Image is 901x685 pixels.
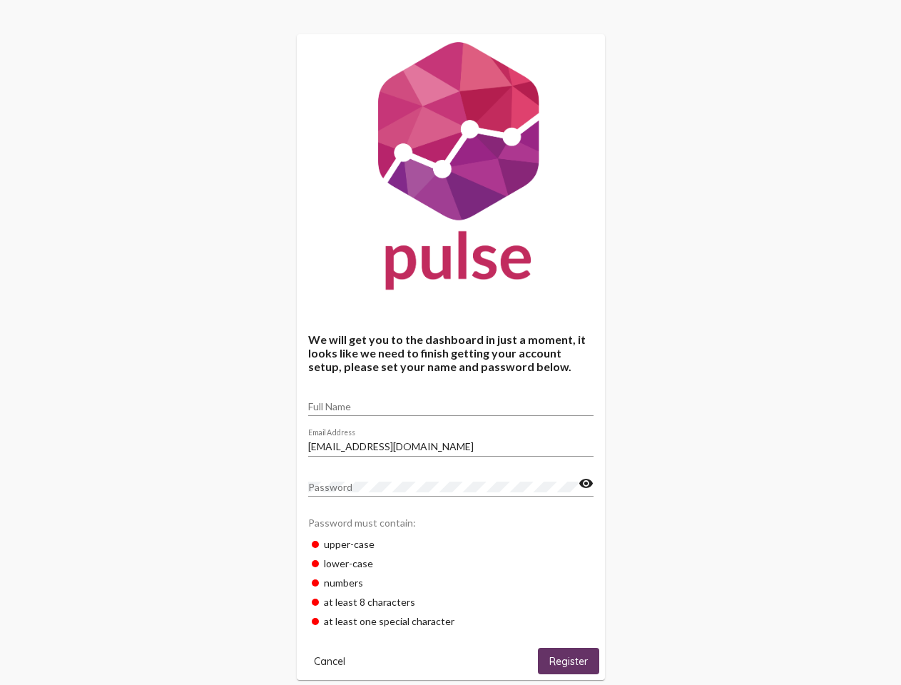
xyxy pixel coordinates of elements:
[538,648,599,674] button: Register
[308,573,594,592] div: numbers
[308,534,594,554] div: upper-case
[308,592,594,612] div: at least 8 characters
[308,509,594,534] div: Password must contain:
[308,612,594,631] div: at least one special character
[314,655,345,668] span: Cancel
[579,475,594,492] mat-icon: visibility
[297,34,605,304] img: Pulse For Good Logo
[308,554,594,573] div: lower-case
[302,648,357,674] button: Cancel
[549,655,588,668] span: Register
[308,333,594,373] h4: We will get you to the dashboard in just a moment, it looks like we need to finish getting your a...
